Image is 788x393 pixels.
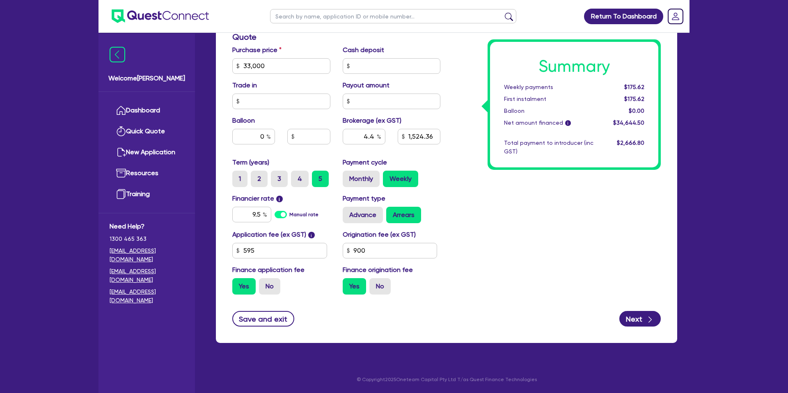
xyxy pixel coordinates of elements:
[343,265,413,275] label: Finance origination fee
[251,171,268,187] label: 2
[232,158,269,167] label: Term (years)
[565,121,571,126] span: i
[624,96,644,102] span: $175.62
[232,230,306,240] label: Application fee (ex GST)
[232,194,283,203] label: Financier rate
[498,95,600,103] div: First instalment
[276,196,283,202] span: i
[312,171,329,187] label: 5
[110,100,184,121] a: Dashboard
[271,171,288,187] label: 3
[343,194,385,203] label: Payment type
[116,168,126,178] img: resources
[232,278,256,295] label: Yes
[270,9,516,23] input: Search by name, application ID or mobile number...
[343,45,384,55] label: Cash deposit
[619,311,661,327] button: Next
[259,278,280,295] label: No
[232,32,440,42] h3: Quote
[116,126,126,136] img: quick-quote
[110,235,184,243] span: 1300 465 363
[110,121,184,142] a: Quick Quote
[116,189,126,199] img: training
[369,278,391,295] label: No
[116,147,126,157] img: new-application
[232,45,282,55] label: Purchase price
[343,116,401,126] label: Brokerage (ex GST)
[291,171,309,187] label: 4
[584,9,663,24] a: Return To Dashboard
[308,232,315,238] span: i
[110,247,184,264] a: [EMAIL_ADDRESS][DOMAIN_NAME]
[504,57,644,76] h1: Summary
[386,207,421,223] label: Arrears
[498,139,600,156] div: Total payment to introducer (inc GST)
[624,84,644,90] span: $175.62
[210,376,683,383] p: © Copyright 2025 Oneteam Capital Pty Ltd T/as Quest Finance Technologies
[110,142,184,163] a: New Application
[110,267,184,284] a: [EMAIL_ADDRESS][DOMAIN_NAME]
[343,80,389,90] label: Payout amount
[232,80,257,90] label: Trade in
[110,222,184,231] span: Need Help?
[110,47,125,62] img: icon-menu-close
[617,139,644,146] span: $2,666.80
[343,171,380,187] label: Monthly
[343,207,383,223] label: Advance
[232,311,294,327] button: Save and exit
[343,230,416,240] label: Origination fee (ex GST)
[498,119,600,127] div: Net amount financed
[629,107,644,114] span: $0.00
[108,73,185,83] span: Welcome [PERSON_NAME]
[110,163,184,184] a: Resources
[232,171,247,187] label: 1
[613,119,644,126] span: $34,644.50
[665,6,686,27] a: Dropdown toggle
[110,184,184,205] a: Training
[498,83,600,91] div: Weekly payments
[498,107,600,115] div: Balloon
[343,278,366,295] label: Yes
[289,211,318,218] label: Manual rate
[112,9,209,23] img: quest-connect-logo-blue
[110,288,184,305] a: [EMAIL_ADDRESS][DOMAIN_NAME]
[232,265,305,275] label: Finance application fee
[383,171,418,187] label: Weekly
[232,116,255,126] label: Balloon
[343,158,387,167] label: Payment cycle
